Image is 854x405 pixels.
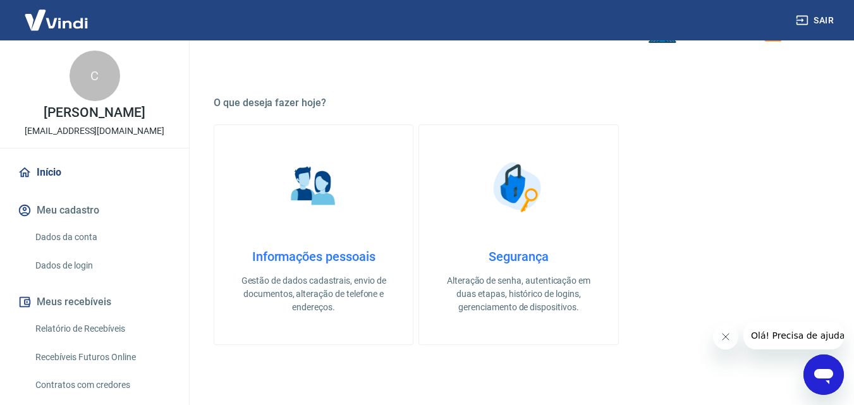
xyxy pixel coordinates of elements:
p: [EMAIL_ADDRESS][DOMAIN_NAME] [25,124,164,138]
p: Alteração de senha, autenticação em duas etapas, histórico de logins, gerenciamento de dispositivos. [439,274,597,314]
button: Sair [793,9,839,32]
button: Meus recebíveis [15,288,174,316]
iframe: Botão para abrir a janela de mensagens [803,354,844,395]
a: Recebíveis Futuros Online [30,344,174,370]
img: Vindi [15,1,97,39]
span: Olá! Precisa de ajuda? [8,9,106,19]
img: Segurança [487,155,550,219]
a: Informações pessoaisInformações pessoaisGestão de dados cadastrais, envio de documentos, alteraçã... [214,124,413,345]
p: [PERSON_NAME] [44,106,145,119]
a: SegurançaSegurançaAlteração de senha, autenticação em duas etapas, histórico de logins, gerenciam... [418,124,618,345]
img: Informações pessoais [282,155,345,219]
iframe: Mensagem da empresa [743,322,844,349]
a: Relatório de Recebíveis [30,316,174,342]
iframe: Fechar mensagem [713,324,738,349]
a: Contratos com credores [30,372,174,398]
h4: Informações pessoais [235,249,393,264]
p: Gestão de dados cadastrais, envio de documentos, alteração de telefone e endereços. [235,274,393,314]
a: Dados da conta [30,224,174,250]
div: C [70,51,120,101]
a: Início [15,159,174,186]
h4: Segurança [439,249,597,264]
button: Meu cadastro [15,196,174,224]
a: Dados de login [30,253,174,279]
h5: O que deseja fazer hoje? [214,97,824,109]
